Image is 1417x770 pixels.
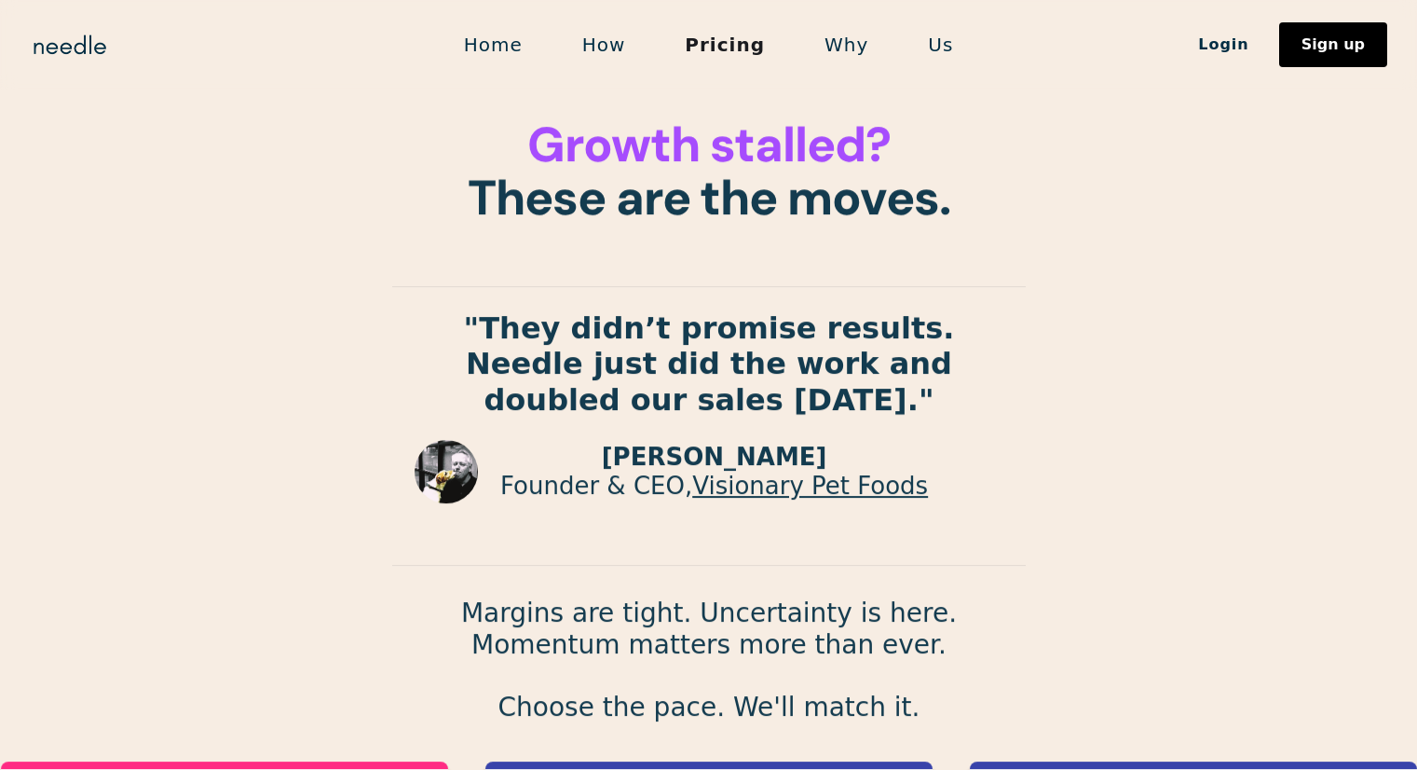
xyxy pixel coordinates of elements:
a: Pricing [655,25,795,64]
a: Visionary Pet Foods [692,473,928,501]
strong: "They didn’t promise results. Needle just did the work and doubled our sales [DATE]." [463,311,954,419]
a: Sign up [1279,22,1387,67]
a: Us [898,25,983,64]
h1: These are the moves. [392,118,1026,225]
a: Login [1168,29,1279,61]
a: Why [795,25,898,64]
div: Sign up [1301,37,1365,52]
a: How [552,25,656,64]
p: [PERSON_NAME] [500,444,928,473]
span: Growth stalled? [527,113,890,176]
a: Home [434,25,552,64]
p: Founder & CEO, [500,473,928,502]
p: Margins are tight. Uncertainty is here. Momentum matters more than ever. Choose the pace. We'll m... [392,598,1026,722]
